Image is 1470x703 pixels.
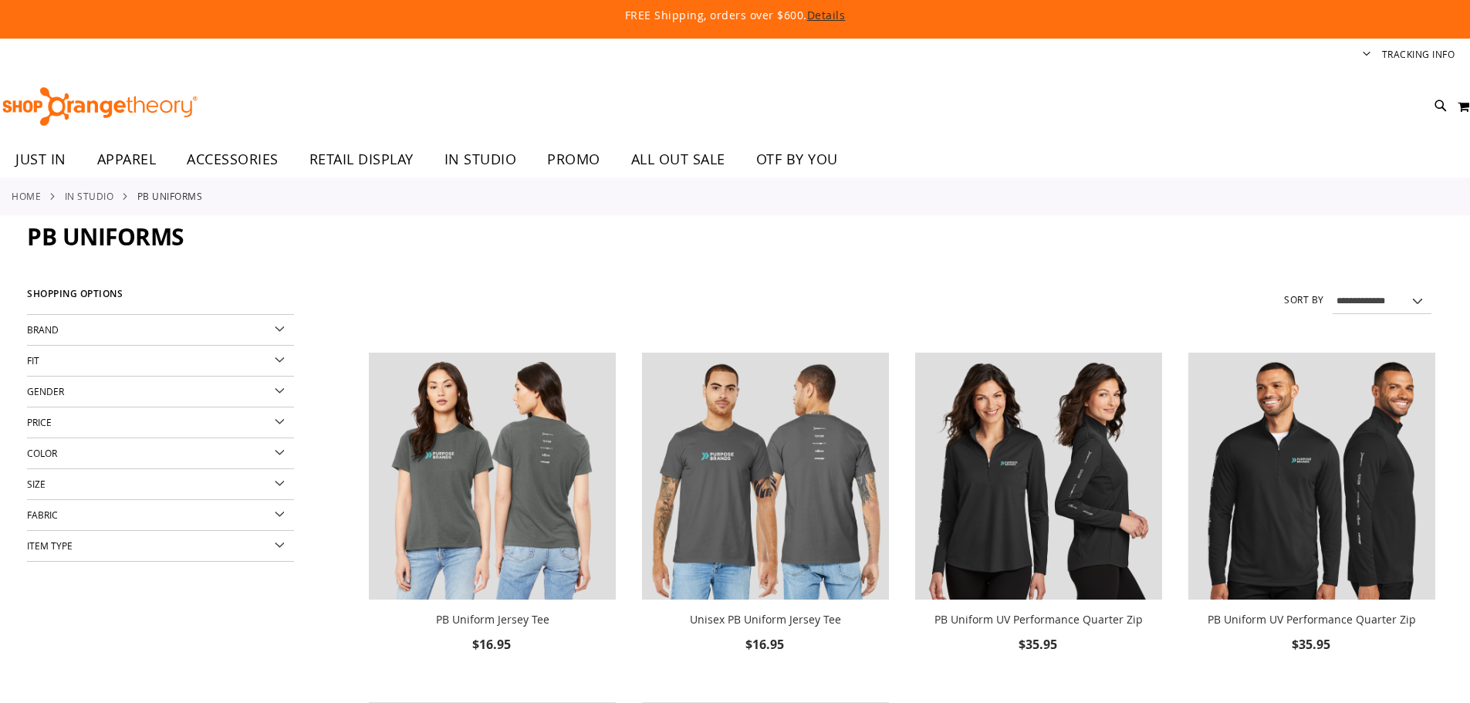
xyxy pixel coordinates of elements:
[1292,636,1333,653] span: $35.95
[436,612,549,627] a: PB Uniform Jersey Tee
[631,142,725,177] span: ALL OUT SALE
[361,345,623,695] div: product
[1284,293,1324,306] label: Sort By
[309,142,414,177] span: RETAIL DISPLAY
[97,142,157,177] span: APPAREL
[171,142,294,177] a: ACCESSORIES
[27,531,294,562] div: Item Type
[27,509,58,521] span: Fabric
[272,8,1198,23] p: FREE Shipping, orders over $600.
[756,142,838,177] span: OTF BY YOU
[1208,612,1416,627] a: PB Uniform UV Performance Quarter Zip
[642,353,889,603] a: Unisex PB Uniform Jersey Tee
[472,636,513,653] span: $16.95
[27,346,294,377] div: Fit
[547,142,600,177] span: PROMO
[27,385,64,397] span: Gender
[27,377,294,407] div: Gender
[27,500,294,531] div: Fabric
[616,142,741,177] a: ALL OUT SALE
[1363,48,1370,63] button: Account menu
[27,539,73,552] span: Item Type
[741,142,853,177] a: OTF BY YOU
[369,353,616,603] a: PB Uniform Jersey Tee
[1188,353,1435,603] a: PB Uniform UV Performance Quarter Zip
[27,282,294,315] strong: Shopping Options
[1181,345,1443,695] div: product
[369,353,616,600] img: PB Uniform Jersey Tee
[27,407,294,438] div: Price
[187,142,279,177] span: ACCESSORIES
[915,353,1162,603] a: PB Uniform UV Performance Quarter Zip
[27,469,294,500] div: Size
[915,353,1162,600] img: PB Uniform UV Performance Quarter Zip
[429,142,532,177] a: IN STUDIO
[532,142,616,177] a: PROMO
[27,416,52,428] span: Price
[745,636,786,653] span: $16.95
[934,612,1143,627] a: PB Uniform UV Performance Quarter Zip
[65,189,114,203] a: IN STUDIO
[12,189,41,203] a: Home
[27,438,294,469] div: Color
[82,142,172,177] a: APPAREL
[1382,48,1455,61] a: Tracking Info
[15,142,66,177] span: JUST IN
[690,612,841,627] a: Unisex PB Uniform Jersey Tee
[27,221,184,252] span: PB Uniforms
[294,142,429,177] a: RETAIL DISPLAY
[642,353,889,600] img: Unisex PB Uniform Jersey Tee
[807,8,846,22] a: Details
[1188,353,1435,600] img: PB Uniform UV Performance Quarter Zip
[137,189,203,203] strong: PB Uniforms
[907,345,1170,695] div: product
[27,354,39,367] span: Fit
[1019,636,1059,653] span: $35.95
[27,315,294,346] div: Brand
[27,447,57,459] span: Color
[444,142,517,177] span: IN STUDIO
[27,478,46,490] span: Size
[27,323,59,336] span: Brand
[634,345,897,695] div: product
